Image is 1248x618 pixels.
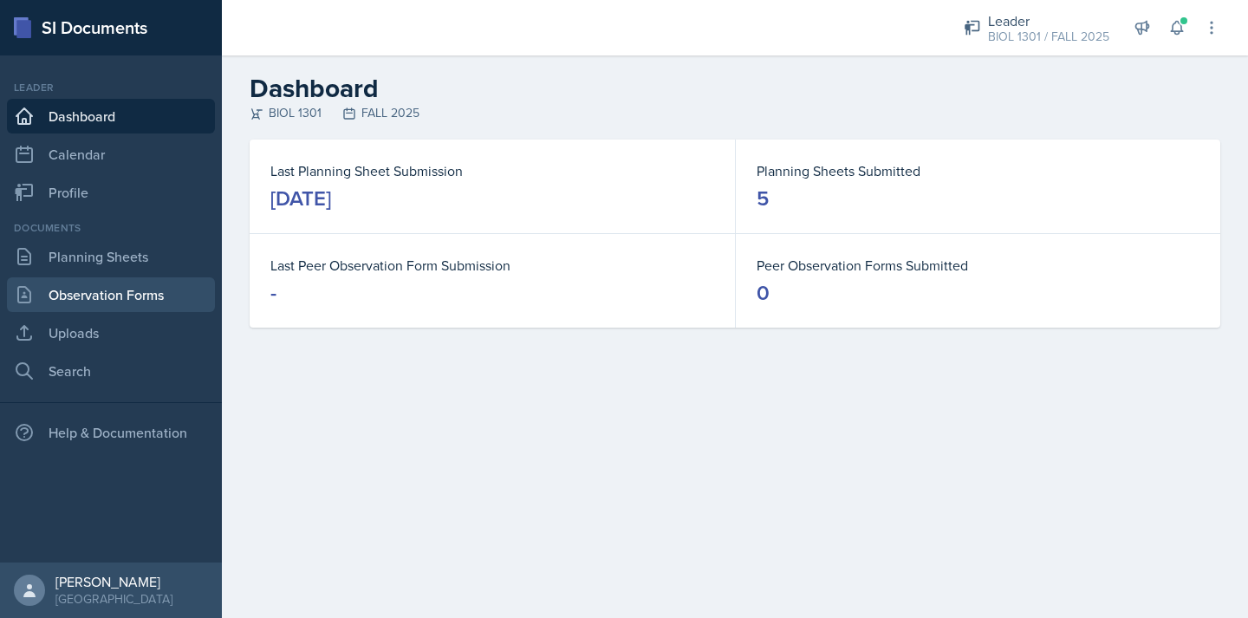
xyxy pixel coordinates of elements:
[988,10,1109,31] div: Leader
[270,255,714,276] dt: Last Peer Observation Form Submission
[7,239,215,274] a: Planning Sheets
[7,415,215,450] div: Help & Documentation
[7,80,215,95] div: Leader
[250,104,1220,122] div: BIOL 1301 FALL 2025
[270,185,331,212] div: [DATE]
[7,99,215,133] a: Dashboard
[988,28,1109,46] div: BIOL 1301 / FALL 2025
[7,175,215,210] a: Profile
[7,316,215,350] a: Uploads
[250,73,1220,104] h2: Dashboard
[270,279,276,307] div: -
[7,220,215,236] div: Documents
[757,279,770,307] div: 0
[757,160,1199,181] dt: Planning Sheets Submitted
[757,185,769,212] div: 5
[270,160,714,181] dt: Last Planning Sheet Submission
[55,573,172,590] div: [PERSON_NAME]
[7,277,215,312] a: Observation Forms
[55,590,172,608] div: [GEOGRAPHIC_DATA]
[757,255,1199,276] dt: Peer Observation Forms Submitted
[7,137,215,172] a: Calendar
[7,354,215,388] a: Search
